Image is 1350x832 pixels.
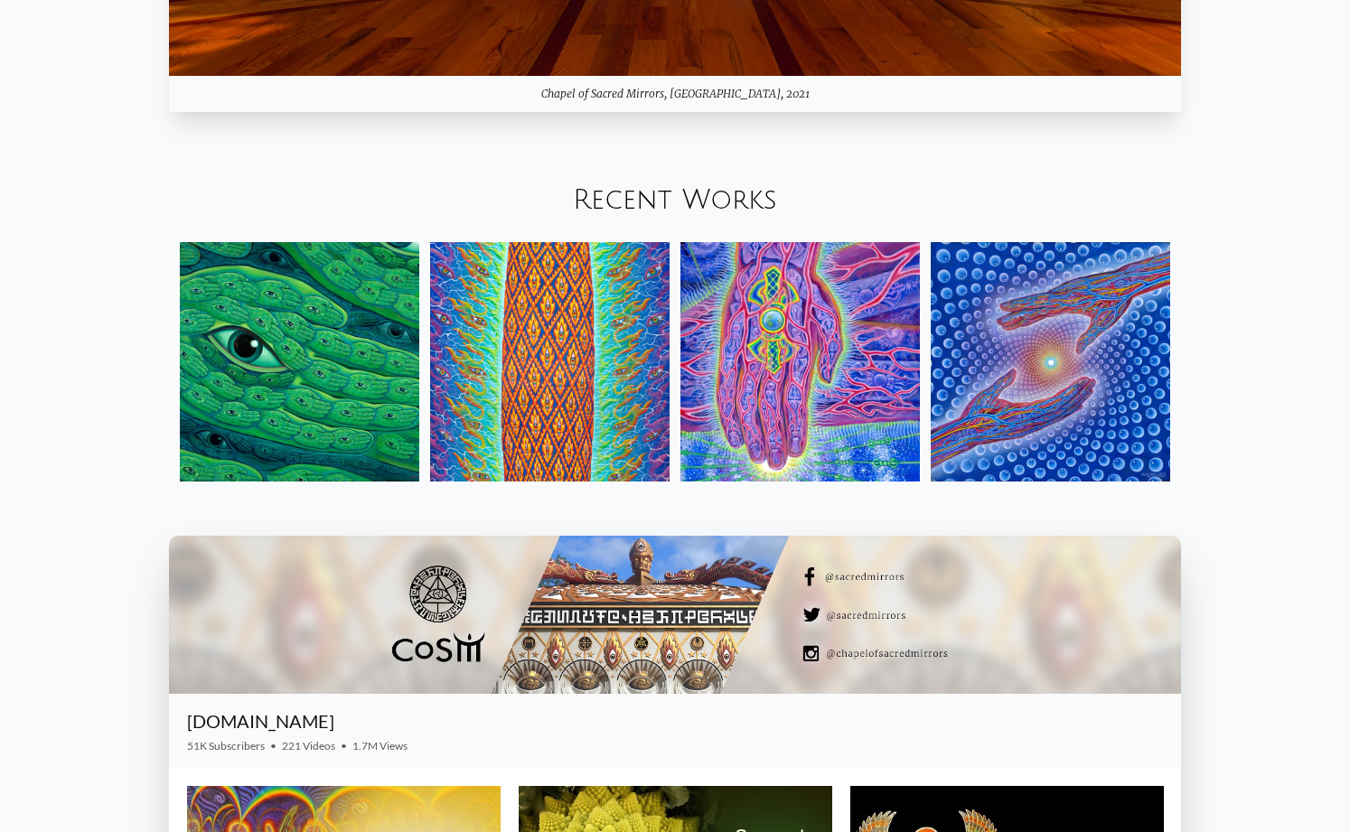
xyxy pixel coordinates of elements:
iframe: Subscribe to CoSM.TV on YouTube [1058,717,1163,739]
a: Recent Works [573,185,777,215]
span: • [270,739,277,753]
span: 221 Videos [282,739,335,753]
a: [DOMAIN_NAME] [187,710,334,732]
span: • [341,739,347,753]
span: 51K Subscribers [187,739,265,753]
div: Chapel of Sacred Mirrors, [GEOGRAPHIC_DATA], 2021 [169,76,1182,112]
span: 1.7M Views [352,739,408,753]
